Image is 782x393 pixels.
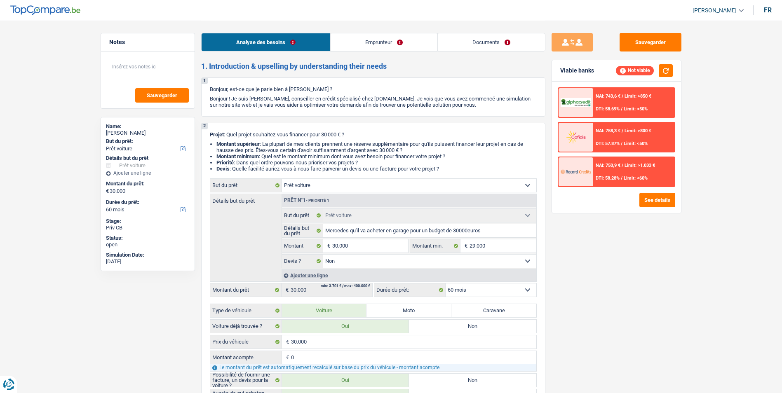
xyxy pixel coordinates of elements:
[625,163,655,168] span: Limit: >1.033 €
[282,255,324,268] label: Devis ?
[210,374,282,387] label: Possibilité de fournir une facture, un devis pour la voiture ?
[216,159,234,166] strong: Priorité
[216,166,537,172] li: : Quelle facilité auriez-vous à nous faire parvenir un devis ou une facture pour votre projet ?
[210,283,282,297] label: Montant du prêt
[560,67,594,74] div: Viable banks
[596,141,620,146] span: DTI: 57.87%
[282,351,291,364] span: €
[460,239,470,253] span: €
[202,123,208,129] div: 2
[147,93,177,98] span: Sauvegarder
[135,88,189,103] button: Sauvegarder
[409,320,536,333] label: Non
[596,163,620,168] span: NAI: 750,9 €
[109,39,186,46] h5: Notes
[621,175,622,181] span: /
[624,141,648,146] span: Limit: <50%
[451,304,536,317] label: Caravane
[106,218,190,225] div: Stage:
[210,304,282,317] label: Type de véhicule
[210,335,282,349] label: Prix du véhicule
[366,304,451,317] label: Moto
[616,66,654,75] div: Not viable
[106,180,188,187] label: Montant du prêt:
[282,269,536,281] div: Ajouter une ligne
[106,252,190,258] div: Simulation Date:
[561,129,591,145] img: Cofidis
[410,239,460,253] label: Montant min.
[625,128,651,133] span: Limit: >800 €
[282,209,324,222] label: But du prêt
[216,141,537,153] li: : La plupart de mes clients prennent une réserve supplémentaire pour qu'ils puissent financer leu...
[622,128,623,133] span: /
[596,106,620,112] span: DTI: 58.69%
[106,188,109,194] span: €
[409,374,536,387] label: Non
[216,159,537,166] li: : Dans quel ordre pouvons-nous prioriser vos projets ?
[321,284,370,288] div: min: 3.701 € / max: 400.000 €
[210,86,537,92] p: Bonjour, est-ce que je parle bien à [PERSON_NAME] ?
[106,155,190,161] div: Détails but du prêt
[624,106,648,112] span: Limit: <50%
[106,138,188,145] label: But du prêt:
[331,33,437,51] a: Emprunteur
[210,364,536,371] div: Le montant du prêt est automatiquement recalculé sur base du prix du véhicule - montant acompte
[106,170,190,176] div: Ajouter une ligne
[216,141,260,147] strong: Montant supérieur
[202,33,330,51] a: Analyse des besoins
[106,241,190,248] div: open
[10,5,80,15] img: TopCompare Logo
[210,351,282,364] label: Montant acompte
[596,128,620,133] span: NAI: 758,3 €
[282,320,409,333] label: Oui
[282,198,331,203] div: Prêt n°1
[438,33,545,51] a: Documents
[106,258,190,265] div: [DATE]
[201,62,545,71] h2: 1. Introduction & upselling by understanding their needs
[210,96,537,108] p: Bonjour ! Je suis [PERSON_NAME], conseiller en crédit spécialisé chez [DOMAIN_NAME]. Je vois que ...
[106,199,188,206] label: Durée du prêt:
[282,224,324,237] label: Détails but du prêt
[621,106,622,112] span: /
[216,153,259,159] strong: Montant minimum
[210,194,282,204] label: Détails but du prêt
[282,304,367,317] label: Voiture
[210,320,282,333] label: Voiture déjà trouvée ?
[639,193,675,207] button: See details
[306,198,329,203] span: - Priorité 1
[622,94,623,99] span: /
[210,131,224,138] span: Projet
[210,131,537,138] p: : Quel projet souhaitez-vous financer pour 30 000 € ?
[323,239,332,253] span: €
[282,374,409,387] label: Oui
[282,239,324,253] label: Montant
[216,153,537,159] li: : Quel est le montant minimum dont vous avez besoin pour financer votre projet ?
[625,94,651,99] span: Limit: >850 €
[374,283,446,297] label: Durée du prêt:
[106,130,190,136] div: [PERSON_NAME]
[202,78,208,84] div: 1
[106,225,190,231] div: Priv CB
[693,7,737,14] span: [PERSON_NAME]
[621,141,622,146] span: /
[282,283,291,297] span: €
[216,166,230,172] span: Devis
[106,123,190,130] div: Name:
[210,179,282,192] label: But du prêt
[596,175,620,181] span: DTI: 58.28%
[561,98,591,108] img: AlphaCredit
[561,164,591,179] img: Record Credits
[106,235,190,241] div: Status:
[686,4,744,17] a: [PERSON_NAME]
[624,175,648,181] span: Limit: <60%
[620,33,681,51] button: Sauvegarder
[282,335,291,349] span: €
[622,163,623,168] span: /
[764,6,772,14] div: fr
[596,94,620,99] span: NAI: 743,6 €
